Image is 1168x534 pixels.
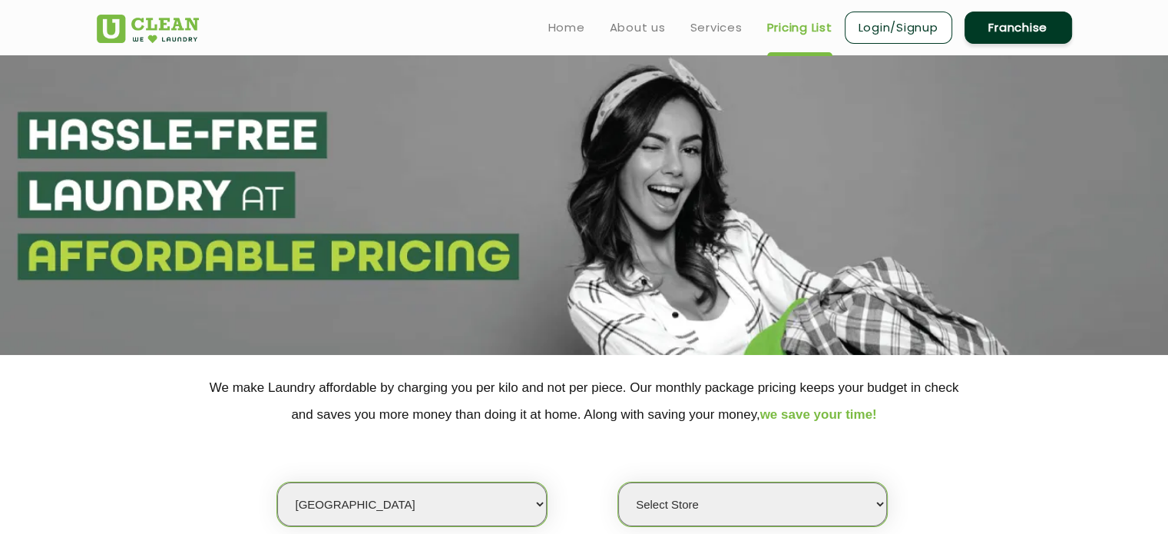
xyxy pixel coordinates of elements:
[965,12,1072,44] a: Franchise
[690,18,743,37] a: Services
[767,18,832,37] a: Pricing List
[97,15,199,43] img: UClean Laundry and Dry Cleaning
[760,407,877,422] span: we save your time!
[610,18,666,37] a: About us
[548,18,585,37] a: Home
[845,12,952,44] a: Login/Signup
[97,374,1072,428] p: We make Laundry affordable by charging you per kilo and not per piece. Our monthly package pricin...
